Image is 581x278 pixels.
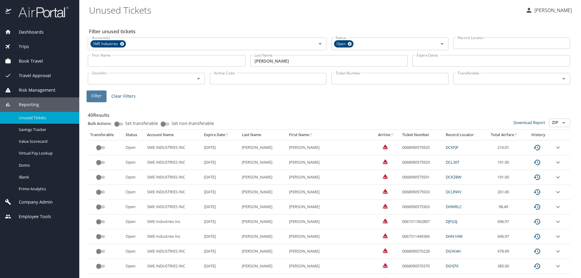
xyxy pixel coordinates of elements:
button: sort [390,133,395,137]
a: Download Report [514,120,545,125]
td: Open [123,140,145,155]
td: [PERSON_NAME] [239,140,287,155]
span: SME Industries [90,41,122,47]
td: 0068990575931 [400,170,443,185]
td: [DATE] [202,140,239,155]
td: [PERSON_NAME] [287,214,373,229]
a: DHMRLC [446,204,462,209]
td: 0067311449366 [400,229,443,244]
p: Bulk Actions: [88,121,117,126]
img: Delta Airlines [382,262,388,268]
button: Clear Filters [109,91,138,102]
img: Delta Airlines [382,173,388,179]
td: 696.97 [484,214,525,229]
span: Travel Approval [11,72,51,79]
td: SME INDUSTRIES INC [145,244,201,259]
th: Status [123,130,145,140]
button: Filter [87,90,107,102]
td: [DATE] [202,229,239,244]
th: Airline [373,130,400,140]
td: Open [123,170,145,185]
a: DCLRWV [446,189,461,195]
a: DGYK4H [446,248,461,254]
td: [PERSON_NAME] [287,155,373,170]
td: SME INDUSTRIES INC [145,200,201,214]
button: sort [514,133,518,137]
th: Record Locator [443,130,484,140]
td: [DATE] [202,244,239,259]
td: SME INDUSTRIES INC [145,185,201,200]
td: 0068990575925 [400,140,443,155]
img: icon-airportal.png [5,6,12,18]
td: [PERSON_NAME] [239,170,287,185]
h1: Unused Tickets [89,1,520,19]
td: SME INDUSTRIES INC [145,259,201,274]
td: Open [123,200,145,214]
td: [DATE] [202,200,239,214]
button: expand row [554,248,562,255]
button: sort [309,133,313,137]
h3: 40 Results [88,108,570,119]
button: expand row [554,218,562,225]
img: Delta Airlines [382,218,388,224]
button: Open [316,40,324,48]
span: Clear Filters [111,93,136,100]
td: [PERSON_NAME] [287,259,373,274]
td: [PERSON_NAME] [287,170,373,185]
span: Reporting [11,101,39,108]
a: DHN1HW [446,234,463,239]
span: Set non-transferable [172,121,214,126]
th: First Name [287,130,373,140]
td: [DATE] [202,155,239,170]
td: 0068990575303 [400,200,443,214]
a: DJFG3J [446,219,457,224]
td: [PERSON_NAME] [239,259,287,274]
div: SME Industries [90,40,126,47]
td: [PERSON_NAME] [287,200,373,214]
span: Employee Tools [11,213,51,220]
td: Open [123,185,145,200]
td: [PERSON_NAME] [239,185,287,200]
td: 696.97 [484,229,525,244]
p: [PERSON_NAME] [533,7,572,14]
span: IBank [19,174,72,180]
td: [PERSON_NAME] [287,140,373,155]
td: SME Industries Inc [145,229,201,244]
td: SME Industries Inc [145,214,201,229]
img: Delta Airlines [382,203,388,209]
a: DCKZBW [446,174,461,180]
td: [PERSON_NAME] [239,214,287,229]
button: expand row [554,203,562,211]
td: SME INDUSTRIES INC [145,140,201,155]
a: DCL30T [446,159,459,165]
td: [PERSON_NAME] [239,155,287,170]
span: Set transferable [125,121,158,126]
button: expand row [554,233,562,240]
img: Delta Airlines [382,144,388,150]
th: Last Name [239,130,287,140]
span: Value Scorecard [19,139,72,144]
span: Unused Tickets [19,115,72,121]
img: Delta Airlines [382,247,388,253]
button: expand row [554,263,562,270]
img: airportal-logo.png [12,6,69,18]
button: expand row [554,159,562,166]
div: Transferable [90,132,121,138]
span: Trips [11,43,29,50]
td: 201.00 [484,185,525,200]
td: 0067311562807 [400,214,443,229]
td: [PERSON_NAME] [239,244,287,259]
img: Delta Airlines [382,159,388,165]
td: 191.00 [484,170,525,185]
td: [PERSON_NAME] [239,229,287,244]
button: Open [560,74,568,83]
img: Delta Airlines [382,188,388,194]
button: Open [438,40,446,48]
td: [DATE] [202,259,239,274]
td: [PERSON_NAME] [239,200,287,214]
span: Filter [91,92,102,100]
div: Open [334,40,353,47]
button: Open [194,74,203,83]
span: Prime Analytics [19,186,72,192]
th: Total Airfare [484,130,525,140]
